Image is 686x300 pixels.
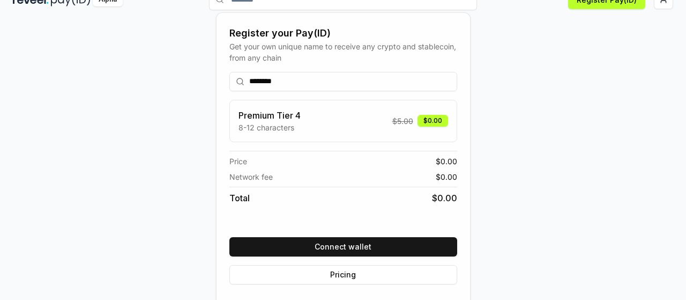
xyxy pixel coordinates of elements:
[229,41,457,63] div: Get your own unique name to receive any crypto and stablecoin, from any chain
[229,26,457,41] div: Register your Pay(ID)
[229,192,250,204] span: Total
[436,156,457,167] span: $ 0.00
[229,265,457,284] button: Pricing
[432,192,457,204] span: $ 0.00
[436,171,457,182] span: $ 0.00
[229,237,457,257] button: Connect wallet
[229,156,247,167] span: Price
[238,122,301,133] p: 8-12 characters
[392,115,413,127] span: $ 5.00
[417,115,448,127] div: $0.00
[238,109,301,122] h3: Premium Tier 4
[229,171,273,182] span: Network fee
